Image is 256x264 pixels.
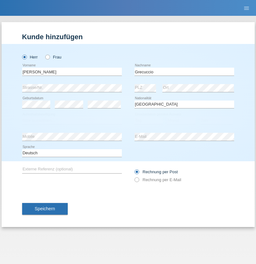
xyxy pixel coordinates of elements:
input: Herr [22,55,26,59]
input: Rechnung per E-Mail [134,177,139,185]
input: Rechnung per Post [134,169,139,177]
input: Frau [45,55,49,59]
label: Rechnung per E-Mail [134,177,181,182]
label: Herr [22,55,38,59]
span: Speichern [35,206,55,211]
h1: Kunde hinzufügen [22,33,234,41]
label: Rechnung per Post [134,169,178,174]
a: menu [240,6,253,10]
label: Frau [45,55,61,59]
i: menu [243,5,250,11]
button: Speichern [22,203,68,215]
